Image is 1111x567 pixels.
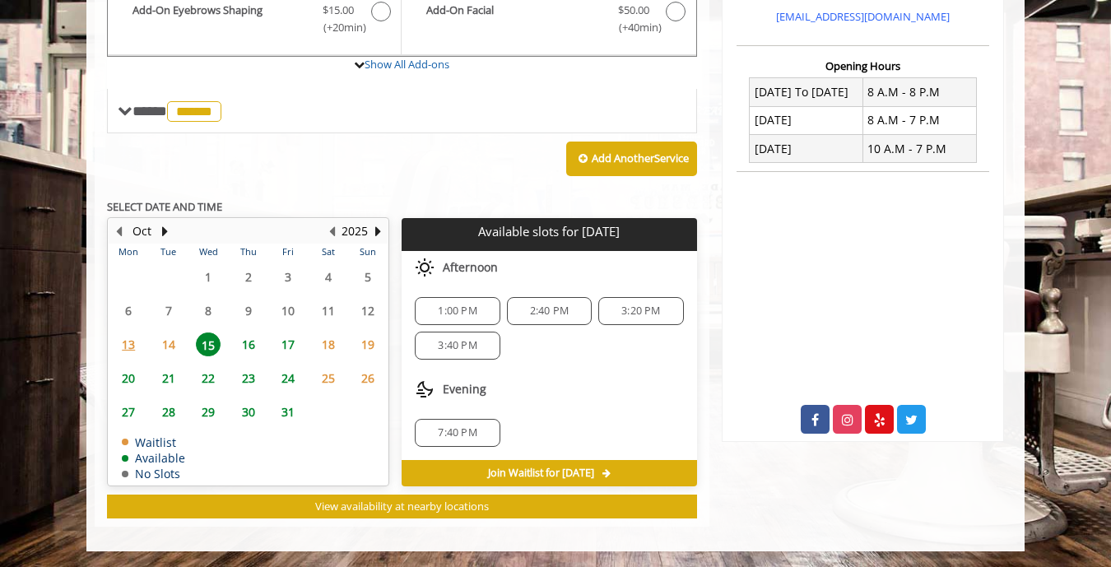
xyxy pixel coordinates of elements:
span: (+20min ) [314,19,363,36]
div: 1:00 PM [415,297,500,325]
span: Join Waitlist for [DATE] [488,467,594,480]
td: No Slots [122,467,185,480]
th: Thu [228,244,267,260]
span: 31 [276,400,300,424]
span: 23 [236,366,261,390]
label: Add-On Facial [410,2,687,40]
td: Select day20 [109,361,148,395]
td: Select day18 [308,328,347,361]
td: Select day31 [268,395,308,429]
span: 22 [196,366,221,390]
span: 16 [236,332,261,356]
span: $15.00 [323,2,354,19]
td: 10 A.M - 7 P.M [862,135,976,163]
th: Mon [109,244,148,260]
th: Sat [308,244,347,260]
img: evening slots [415,379,435,399]
div: 3:40 PM [415,332,500,360]
span: 26 [356,366,380,390]
a: [EMAIL_ADDRESS][DOMAIN_NAME] [776,9,950,24]
td: Select day16 [228,328,267,361]
b: Add Another Service [592,151,689,165]
span: (+40min ) [609,19,658,36]
td: [DATE] To [DATE] [750,78,863,106]
td: Select day26 [348,361,388,395]
button: Add AnotherService [566,142,697,176]
th: Sun [348,244,388,260]
td: [DATE] [750,106,863,134]
th: Tue [148,244,188,260]
span: 2:40 PM [530,304,569,318]
td: Select day19 [348,328,388,361]
span: 19 [356,332,380,356]
b: SELECT DATE AND TIME [107,199,222,214]
td: Select day27 [109,395,148,429]
td: 8 A.M - 8 P.M [862,78,976,106]
span: 24 [276,366,300,390]
td: Select day22 [188,361,228,395]
td: Select day17 [268,328,308,361]
td: Select day25 [308,361,347,395]
h3: Opening Hours [737,60,989,72]
td: 8 A.M - 7 P.M [862,106,976,134]
button: Oct [132,222,151,240]
p: Available slots for [DATE] [408,225,690,239]
span: 1:00 PM [438,304,476,318]
td: Select day13 [109,328,148,361]
td: Select day29 [188,395,228,429]
span: 20 [116,366,141,390]
span: 25 [316,366,341,390]
td: Select day21 [148,361,188,395]
span: $50.00 [618,2,649,19]
span: Evening [443,383,486,396]
label: Add-On Eyebrows Shaping [116,2,393,40]
b: Add-On Eyebrows Shaping [132,2,306,36]
button: Previous Month [112,222,125,240]
span: 18 [316,332,341,356]
td: Select day15 [188,328,228,361]
td: Select day30 [228,395,267,429]
td: Select day23 [228,361,267,395]
span: Afternoon [443,261,498,274]
span: 15 [196,332,221,356]
button: Next Year [371,222,384,240]
span: 13 [116,332,141,356]
button: 2025 [342,222,368,240]
a: Show All Add-ons [365,57,449,72]
span: 7:40 PM [438,426,476,439]
span: View availability at nearby locations [315,499,489,514]
span: 30 [236,400,261,424]
span: 17 [276,332,300,356]
div: 3:20 PM [598,297,683,325]
span: 27 [116,400,141,424]
td: Select day24 [268,361,308,395]
td: Select day28 [148,395,188,429]
span: 28 [156,400,181,424]
span: 14 [156,332,181,356]
span: 21 [156,366,181,390]
button: View availability at nearby locations [107,495,697,518]
div: 2:40 PM [507,297,592,325]
th: Wed [188,244,228,260]
th: Fri [268,244,308,260]
td: Select day14 [148,328,188,361]
td: Waitlist [122,436,185,448]
div: 7:40 PM [415,419,500,447]
td: [DATE] [750,135,863,163]
span: 29 [196,400,221,424]
td: Available [122,452,185,464]
button: Previous Year [325,222,338,240]
img: afternoon slots [415,258,435,277]
span: 3:40 PM [438,339,476,352]
button: Next Month [158,222,171,240]
span: 3:20 PM [621,304,660,318]
b: Add-On Facial [426,2,601,36]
